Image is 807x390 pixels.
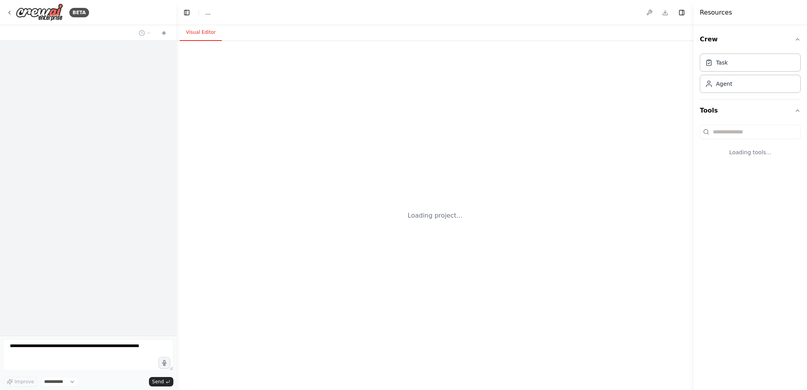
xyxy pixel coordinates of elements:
nav: breadcrumb [205,9,210,17]
button: Improve [3,377,37,387]
div: BETA [69,8,89,17]
button: Hide right sidebar [676,7,687,18]
button: Send [149,377,173,386]
button: Tools [700,100,801,122]
button: Hide left sidebar [181,7,192,18]
div: Crew [700,50,801,99]
h4: Resources [700,8,732,17]
button: Start a new chat [158,28,170,38]
button: Crew [700,28,801,50]
img: Logo [16,4,63,21]
button: Visual Editor [180,24,222,41]
span: ... [205,9,210,17]
div: Tools [700,122,801,169]
div: Loading project... [408,211,463,220]
button: Switch to previous chat [136,28,154,38]
button: Click to speak your automation idea [158,357,170,369]
div: Loading tools... [700,142,801,163]
span: Send [152,379,164,385]
div: Agent [716,80,732,88]
span: Improve [15,379,34,385]
div: Task [716,59,728,67]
